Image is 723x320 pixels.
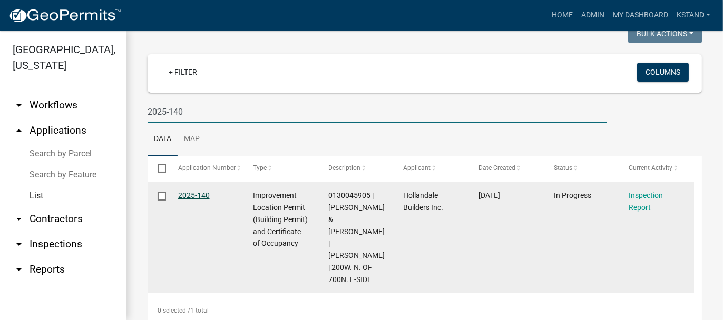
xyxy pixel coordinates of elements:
[178,164,236,172] span: Application Number
[672,5,715,25] a: kstand
[478,191,500,199] span: 09/05/2025
[168,156,243,181] datatable-header-cell: Application Number
[554,164,572,172] span: Status
[609,5,672,25] a: My Dashboard
[160,63,206,82] a: + Filter
[13,124,25,137] i: arrow_drop_up
[629,164,673,172] span: Current Activity
[148,101,607,123] input: Search for applications
[148,156,168,181] datatable-header-cell: Select
[318,156,394,181] datatable-header-cell: Description
[548,5,577,25] a: Home
[478,164,515,172] span: Date Created
[13,213,25,225] i: arrow_drop_down
[13,238,25,251] i: arrow_drop_down
[619,156,694,181] datatable-header-cell: Current Activity
[253,191,308,247] span: Improvement Location Permit (Building Permit) and Certificate of Occupancy
[148,123,178,156] a: Data
[178,191,210,199] a: 2025-140
[328,191,385,283] span: 0130045905 | AMBER D & WILLIAM P GREEN | William Green | 200W. N. OF 700N. E-SIDE
[253,164,267,172] span: Type
[637,63,689,82] button: Columns
[13,99,25,112] i: arrow_drop_down
[393,156,468,181] datatable-header-cell: Applicant
[178,123,206,156] a: Map
[404,164,431,172] span: Applicant
[404,191,444,212] span: Hollandale Builders Inc.
[328,164,360,172] span: Description
[629,191,663,212] a: Inspection Report
[544,156,619,181] datatable-header-cell: Status
[243,156,318,181] datatable-header-cell: Type
[628,24,702,43] button: Bulk Actions
[158,307,190,314] span: 0 selected /
[554,191,591,199] span: In Progress
[13,263,25,276] i: arrow_drop_down
[577,5,609,25] a: Admin
[468,156,544,181] datatable-header-cell: Date Created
